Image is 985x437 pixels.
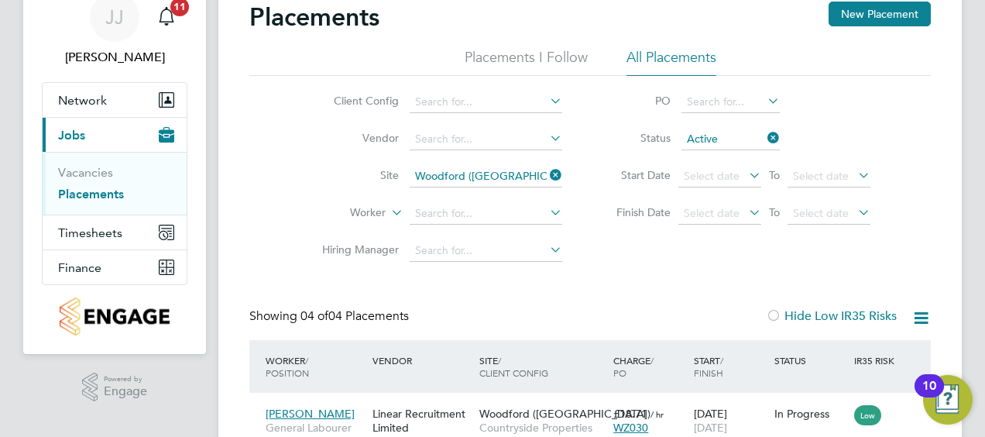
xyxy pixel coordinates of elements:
[42,298,187,335] a: Go to home page
[410,240,562,262] input: Search for...
[105,7,124,27] span: JJ
[42,48,187,67] span: Julie Jackson
[410,91,562,113] input: Search for...
[601,168,671,182] label: Start Date
[774,407,847,421] div: In Progress
[58,165,113,180] a: Vacancies
[300,308,409,324] span: 04 Placements
[694,421,727,435] span: [DATE]
[613,421,648,435] span: WZ030
[601,94,671,108] label: PO
[475,346,609,387] div: Site
[650,408,664,420] span: / hr
[609,346,690,387] div: Charge
[684,206,740,220] span: Select date
[681,129,780,150] input: Select one
[465,48,588,76] li: Placements I Follow
[410,203,562,225] input: Search for...
[764,202,784,222] span: To
[410,166,562,188] input: Search for...
[58,225,122,240] span: Timesheets
[297,205,386,221] label: Worker
[479,407,650,421] span: Woodford ([GEOGRAPHIC_DATA])
[82,373,148,402] a: Powered byEngage
[829,2,931,26] button: New Placement
[369,346,475,374] div: Vendor
[793,206,849,220] span: Select date
[60,298,169,335] img: countryside-properties-logo-retina.png
[690,346,770,387] div: Start
[104,385,147,398] span: Engage
[764,165,784,185] span: To
[58,260,101,275] span: Finance
[266,407,355,421] span: [PERSON_NAME]
[850,346,904,374] div: IR35 Risk
[58,128,85,143] span: Jobs
[770,346,851,374] div: Status
[43,215,187,249] button: Timesheets
[922,386,936,406] div: 10
[249,308,412,325] div: Showing
[43,250,187,284] button: Finance
[854,405,881,425] span: Low
[613,354,654,379] span: / PO
[58,187,124,201] a: Placements
[626,48,716,76] li: All Placements
[310,243,399,256] label: Hiring Manager
[262,398,931,411] a: [PERSON_NAME]General Labourer (Zone 7)Linear Recruitment LimitedWoodford ([GEOGRAPHIC_DATA])Count...
[479,354,548,379] span: / Client Config
[43,83,187,117] button: Network
[793,169,849,183] span: Select date
[300,308,328,324] span: 04 of
[262,346,369,387] div: Worker
[613,407,647,421] span: £18.71
[43,152,187,215] div: Jobs
[601,131,671,145] label: Status
[410,129,562,150] input: Search for...
[310,131,399,145] label: Vendor
[310,168,399,182] label: Site
[266,354,309,379] span: / Position
[681,91,780,113] input: Search for...
[310,94,399,108] label: Client Config
[43,118,187,152] button: Jobs
[58,93,107,108] span: Network
[684,169,740,183] span: Select date
[694,354,723,379] span: / Finish
[104,373,147,386] span: Powered by
[249,2,379,33] h2: Placements
[601,205,671,219] label: Finish Date
[923,375,973,425] button: Open Resource Center, 10 new notifications
[766,308,897,324] label: Hide Low IR35 Risks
